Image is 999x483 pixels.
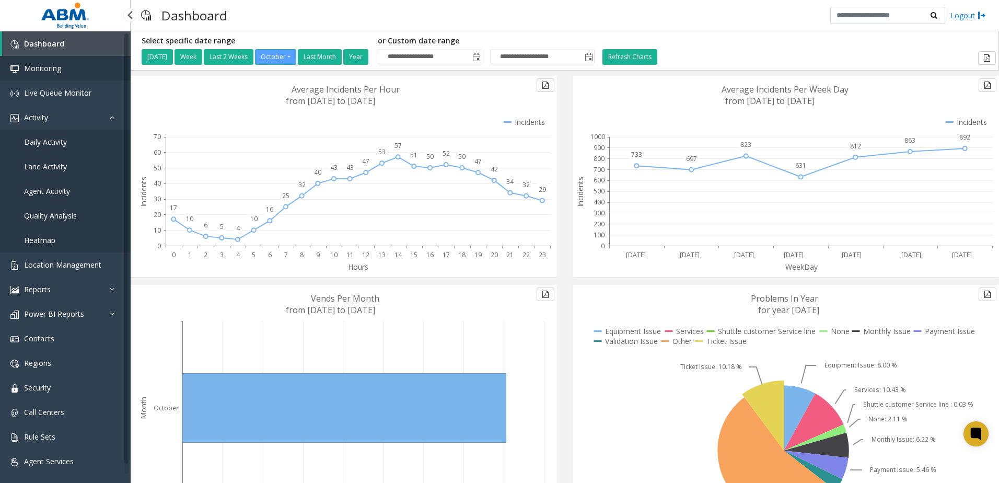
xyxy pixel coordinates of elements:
[24,456,74,466] span: Agent Services
[314,168,321,177] text: 40
[24,333,54,343] span: Contacts
[170,203,177,212] text: 17
[157,241,161,250] text: 0
[539,250,546,259] text: 23
[602,49,657,65] button: Refresh Charts
[575,177,585,207] text: Incidents
[24,235,55,245] span: Heatmap
[311,293,379,304] text: Vends Per Month
[378,147,386,156] text: 53
[142,49,173,65] button: [DATE]
[175,49,202,65] button: Week
[346,250,354,259] text: 11
[330,163,338,172] text: 43
[154,148,161,157] text: 60
[24,39,64,49] span: Dashboard
[872,435,936,444] text: Monthly Issue: 6.22 %
[24,284,51,294] span: Reports
[172,250,176,259] text: 0
[506,177,514,186] text: 34
[252,250,255,259] text: 5
[740,140,751,149] text: 823
[186,214,193,223] text: 10
[795,161,806,170] text: 631
[24,137,67,147] span: Daily Activity
[255,49,296,65] button: October
[24,112,48,122] span: Activity
[362,157,369,166] text: 47
[734,250,754,259] text: [DATE]
[10,65,19,73] img: 'icon'
[343,49,368,65] button: Year
[156,3,233,28] h3: Dashboard
[138,177,148,207] text: Incidents
[952,250,972,259] text: [DATE]
[378,250,386,259] text: 13
[298,180,306,189] text: 32
[24,88,91,98] span: Live Queue Monitor
[188,250,192,259] text: 1
[204,221,207,229] text: 6
[868,415,908,423] text: None: 2.11 %
[394,141,402,150] text: 57
[24,63,61,73] span: Monitoring
[24,162,67,171] span: Lane Activity
[506,250,514,259] text: 21
[426,250,434,259] text: 16
[410,151,417,159] text: 51
[10,409,19,417] img: 'icon'
[330,250,338,259] text: 10
[758,304,819,316] text: for year [DATE]
[204,49,253,65] button: Last 2 Weeks
[236,224,240,233] text: 4
[282,191,289,200] text: 25
[978,10,986,21] img: logout
[979,287,996,301] button: Export to pdf
[863,400,973,409] text: Shuttle customer Service line : 0.03 %
[286,304,375,316] text: from [DATE] to [DATE]
[590,132,605,141] text: 1000
[594,165,605,174] text: 700
[24,383,51,393] span: Security
[680,362,742,371] text: Ticket Issue: 10.18 %
[537,287,554,301] button: Export to pdf
[10,433,19,442] img: 'icon'
[583,50,594,64] span: Toggle popup
[24,260,101,270] span: Location Management
[474,157,482,166] text: 47
[458,250,466,259] text: 18
[284,250,288,259] text: 7
[10,261,19,270] img: 'icon'
[204,250,207,259] text: 2
[491,250,498,259] text: 20
[491,165,498,174] text: 42
[426,152,434,161] text: 50
[522,180,530,189] text: 32
[978,51,996,65] button: Export to pdf
[346,163,354,172] text: 43
[10,384,19,393] img: 'icon'
[24,432,55,442] span: Rule Sets
[154,226,161,235] text: 10
[154,179,161,188] text: 40
[594,220,605,228] text: 200
[236,250,240,259] text: 4
[266,205,273,214] text: 16
[286,95,375,107] text: from [DATE] to [DATE]
[24,309,84,319] span: Power BI Reports
[854,385,906,394] text: Services: 10.43 %
[725,95,815,107] text: from [DATE] to [DATE]
[10,286,19,294] img: 'icon'
[474,250,482,259] text: 19
[901,250,921,259] text: [DATE]
[680,250,700,259] text: [DATE]
[141,3,151,28] img: pageIcon
[594,176,605,185] text: 600
[138,397,148,419] text: Month
[298,49,342,65] button: Last Month
[10,335,19,343] img: 'icon'
[686,154,697,163] text: 697
[10,360,19,368] img: 'icon'
[220,222,224,231] text: 5
[784,250,804,259] text: [DATE]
